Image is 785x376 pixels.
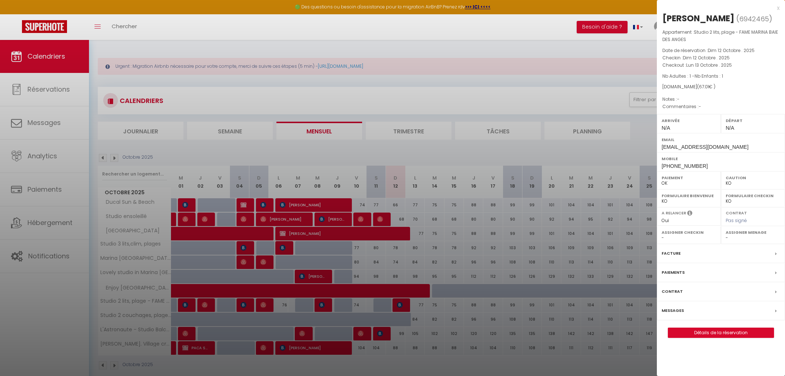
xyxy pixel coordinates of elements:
span: 6942465 [739,14,769,23]
label: Email [662,136,780,143]
p: Notes : [662,96,780,103]
label: Départ [726,117,780,124]
label: Contrat [726,210,747,215]
label: Assigner Menage [726,229,780,236]
label: Mobile [662,155,780,162]
label: Messages [662,307,684,314]
span: [EMAIL_ADDRESS][DOMAIN_NAME] [662,144,748,150]
label: A relancer [662,210,686,216]
label: Contrat [662,288,683,295]
label: Formulaire Checkin [726,192,780,199]
span: Dim 12 Octobre . 2025 [708,47,755,54]
span: 67.01 [699,84,709,90]
label: Formulaire Bienvenue [662,192,716,199]
label: Paiement [662,174,716,181]
label: Assigner Checkin [662,229,716,236]
span: Dim 12 Octobre . 2025 [683,55,730,61]
label: Arrivée [662,117,716,124]
a: Détails de la réservation [668,328,774,338]
div: [DOMAIN_NAME] [662,84,780,91]
label: Facture [662,250,681,257]
span: ( € ) [697,84,715,90]
span: Lun 13 Octobre . 2025 [686,62,732,68]
p: Checkout : [662,62,780,69]
span: Pas signé [726,217,747,224]
span: Nb Enfants : 1 [695,73,723,79]
span: - [699,103,701,110]
label: Caution [726,174,780,181]
p: Date de réservation : [662,47,780,54]
button: Détails de la réservation [668,328,774,338]
p: Checkin : [662,54,780,62]
div: [PERSON_NAME] [662,12,734,24]
label: Paiements [662,269,685,276]
span: ( ) [736,14,772,24]
span: N/A [662,125,670,131]
span: N/A [726,125,734,131]
p: Commentaires : [662,103,780,110]
i: Sélectionner OUI si vous souhaiter envoyer les séquences de messages post-checkout [687,210,692,218]
div: x [657,4,780,12]
p: Appartement : [662,29,780,43]
span: Studio 2 lits, plage - FAME MARINA BAIE DES ANGES [662,29,778,43]
span: - [677,96,680,102]
span: [PHONE_NUMBER] [662,163,708,169]
span: Nb Adultes : 1 - [662,73,723,79]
